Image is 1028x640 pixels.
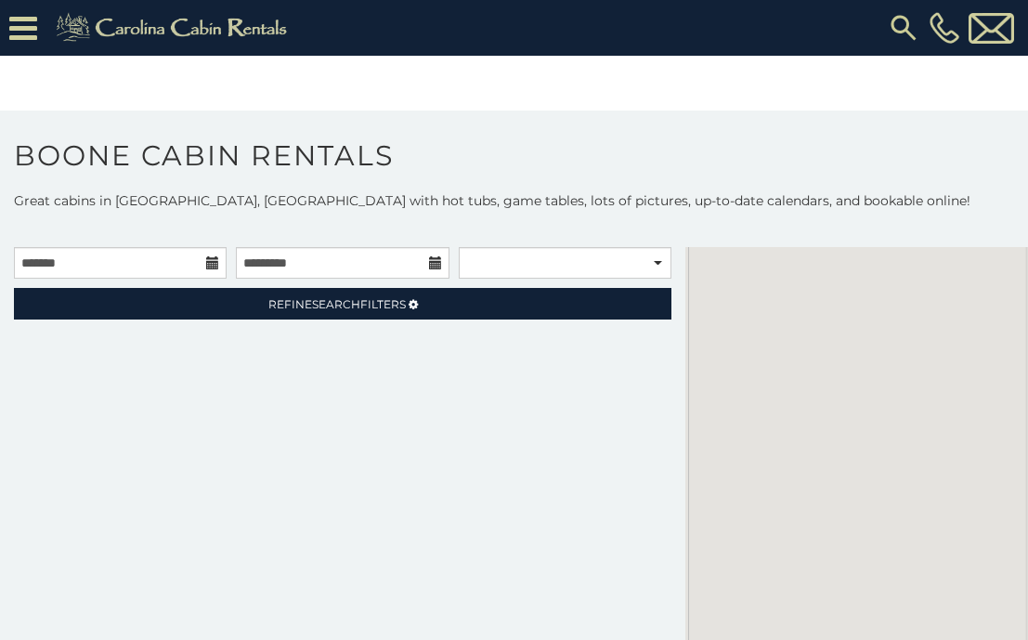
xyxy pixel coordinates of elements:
[268,297,406,311] span: Refine Filters
[312,297,360,311] span: Search
[14,288,671,320] a: RefineSearchFilters
[46,9,303,46] img: Khaki-logo.png
[925,12,964,44] a: [PHONE_NUMBER]
[887,11,920,45] img: search-regular.svg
